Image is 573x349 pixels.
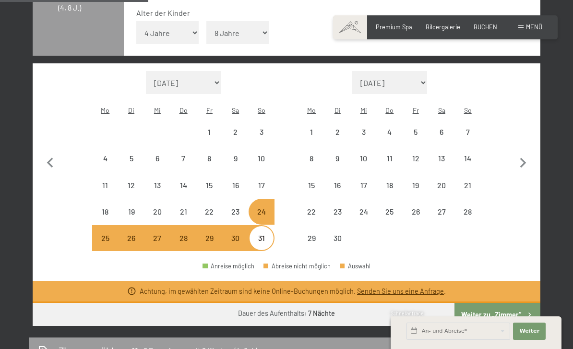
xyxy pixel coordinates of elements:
[324,172,350,198] div: Anreise nicht möglich
[223,172,249,198] div: Sat May 16 2026
[360,106,367,114] abbr: Mittwoch
[325,128,349,152] div: 2
[299,234,323,258] div: 29
[429,119,454,145] div: Sat Jun 06 2026
[385,106,394,114] abbr: Donnerstag
[378,155,402,179] div: 11
[298,145,324,171] div: Anreise nicht möglich
[325,234,349,258] div: 30
[118,172,144,198] div: Tue May 12 2026
[455,172,481,198] div: Anreise nicht möglich
[464,106,472,114] abbr: Sonntag
[197,128,221,152] div: 1
[378,181,402,205] div: 18
[377,145,403,171] div: Thu Jun 11 2026
[350,199,376,225] div: Wed Jun 24 2026
[196,119,222,145] div: Anreise nicht möglich
[196,225,222,251] div: Anreise nicht möglich
[391,311,424,316] span: Schnellanfrage
[92,172,118,198] div: Mon May 11 2026
[196,225,222,251] div: Fri May 29 2026
[223,225,249,251] div: Anreise nicht möglich
[513,323,546,340] button: Weiter
[307,106,316,114] abbr: Montag
[224,208,248,232] div: 23
[223,172,249,198] div: Anreise nicht möglich
[403,172,429,198] div: Anreise nicht möglich
[40,71,60,252] button: Vorheriger Monat
[426,23,460,31] a: Bildergalerie
[179,106,188,114] abbr: Donnerstag
[170,199,196,225] div: Anreise nicht möglich
[197,208,221,232] div: 22
[430,181,454,205] div: 20
[377,172,403,198] div: Anreise nicht möglich
[92,172,118,198] div: Anreise nicht möglich
[324,172,350,198] div: Tue Jun 16 2026
[145,181,169,205] div: 13
[249,145,275,171] div: Anreise nicht möglich
[249,199,275,225] div: Sun May 24 2026
[171,181,195,205] div: 14
[119,181,143,205] div: 12
[258,106,265,114] abbr: Sonntag
[170,225,196,251] div: Anreise nicht möglich
[377,172,403,198] div: Thu Jun 18 2026
[456,155,480,179] div: 14
[170,172,196,198] div: Thu May 14 2026
[144,225,170,251] div: Anreise nicht möglich
[324,225,350,251] div: Anreise nicht möglich
[351,155,375,179] div: 10
[298,119,324,145] div: Anreise nicht möglich
[324,145,350,171] div: Tue Jun 09 2026
[170,172,196,198] div: Anreise nicht möglich
[92,199,118,225] div: Mon May 18 2026
[128,106,134,114] abbr: Dienstag
[350,119,376,145] div: Anreise nicht möglich
[350,119,376,145] div: Wed Jun 03 2026
[224,128,248,152] div: 2
[101,106,109,114] abbr: Montag
[403,199,429,225] div: Fri Jun 26 2026
[118,145,144,171] div: Tue May 05 2026
[430,155,454,179] div: 13
[119,208,143,232] div: 19
[455,145,481,171] div: Anreise nicht möglich
[377,119,403,145] div: Anreise nicht möglich
[350,172,376,198] div: Anreise nicht möglich
[238,309,335,318] div: Dauer des Aufenthalts:
[145,208,169,232] div: 20
[324,119,350,145] div: Tue Jun 02 2026
[404,155,428,179] div: 12
[249,225,275,251] div: Sun May 31 2026
[376,23,412,31] span: Premium Spa
[144,172,170,198] div: Anreise nicht möglich
[196,199,222,225] div: Fri May 22 2026
[92,225,118,251] div: Anreise nicht möglich
[429,172,454,198] div: Anreise nicht möglich
[308,309,335,317] b: 7 Nächte
[526,23,542,31] span: Menü
[474,23,497,31] a: BUCHEN
[324,145,350,171] div: Anreise nicht möglich
[171,234,195,258] div: 28
[249,225,275,251] div: Anreise nicht möglich
[196,172,222,198] div: Fri May 15 2026
[378,208,402,232] div: 25
[250,181,274,205] div: 17
[171,155,195,179] div: 7
[144,145,170,171] div: Wed May 06 2026
[223,225,249,251] div: Sat May 30 2026
[438,106,445,114] abbr: Samstag
[404,181,428,205] div: 19
[144,172,170,198] div: Wed May 13 2026
[223,145,249,171] div: Sat May 09 2026
[196,145,222,171] div: Fri May 08 2026
[455,199,481,225] div: Anreise nicht möglich
[456,128,480,152] div: 7
[119,234,143,258] div: 26
[350,172,376,198] div: Wed Jun 17 2026
[378,128,402,152] div: 4
[413,106,419,114] abbr: Freitag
